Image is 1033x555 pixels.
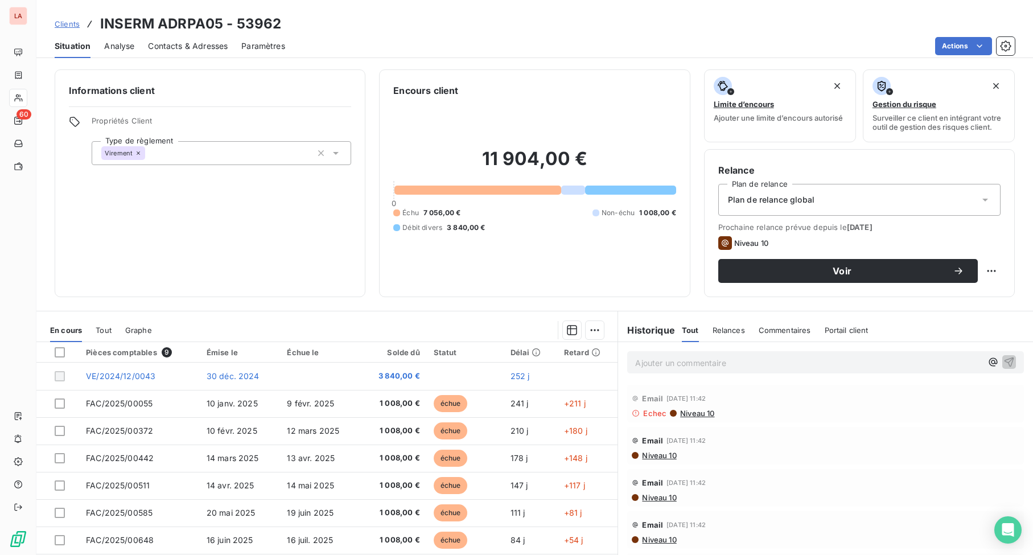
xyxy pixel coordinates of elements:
[511,508,525,517] span: 111 j
[86,453,154,463] span: FAC/2025/00442
[287,535,333,545] span: 16 juil. 2025
[825,326,869,335] span: Portail client
[287,480,334,490] span: 14 mai 2025
[207,371,260,381] span: 30 déc. 2024
[86,398,153,408] span: FAC/2025/00055
[714,113,843,122] span: Ajouter une limite d’encours autorisé
[641,493,676,502] span: Niveau 10
[434,395,468,412] span: échue
[713,326,745,335] span: Relances
[402,208,419,218] span: Échu
[148,40,228,52] span: Contacts & Adresses
[50,326,82,335] span: En cours
[86,347,193,357] div: Pièces comptables
[666,521,706,528] span: [DATE] 11:42
[55,19,80,28] span: Clients
[666,395,706,402] span: [DATE] 11:42
[734,239,768,248] span: Niveau 10
[69,84,351,97] h6: Informations client
[935,37,992,55] button: Actions
[643,409,666,418] span: Echec
[393,147,676,182] h2: 11 904,00 €
[641,451,676,460] span: Niveau 10
[100,14,281,34] h3: INSERM ADRPA05 - 53962
[511,348,550,357] div: Délai
[863,69,1015,142] button: Gestion du risqueSurveiller ce client en intégrant votre outil de gestion des risques client.
[642,478,663,487] span: Email
[55,40,90,52] span: Situation
[17,109,31,120] span: 60
[732,266,953,276] span: Voir
[511,398,529,408] span: 241 j
[434,477,468,494] span: échue
[367,535,420,546] span: 1 008,00 €
[207,453,259,463] span: 14 mars 2025
[55,18,80,30] a: Clients
[434,504,468,521] span: échue
[434,450,468,467] span: échue
[759,326,811,335] span: Commentaires
[9,7,27,25] div: LA
[718,223,1001,232] span: Prochaine relance prévue depuis le
[728,194,814,205] span: Plan de relance global
[714,100,774,109] span: Limite d’encours
[511,371,530,381] span: 252 j
[564,348,611,357] div: Retard
[125,326,152,335] span: Graphe
[511,480,528,490] span: 147 j
[434,532,468,549] span: échue
[564,535,583,545] span: +54 j
[367,348,420,357] div: Solde dû
[207,480,254,490] span: 14 avr. 2025
[718,259,978,283] button: Voir
[105,150,133,157] span: Virement
[367,425,420,437] span: 1 008,00 €
[511,426,529,435] span: 210 j
[86,480,150,490] span: FAC/2025/00511
[704,69,856,142] button: Limite d’encoursAjouter une limite d’encours autorisé
[847,223,873,232] span: [DATE]
[564,398,586,408] span: +211 j
[511,453,528,463] span: 178 j
[682,326,699,335] span: Tout
[434,348,497,357] div: Statut
[367,398,420,409] span: 1 008,00 €
[207,426,257,435] span: 10 févr. 2025
[86,371,155,381] span: VE/2024/12/0043
[642,520,663,529] span: Email
[564,508,582,517] span: +81 j
[618,323,675,337] h6: Historique
[679,409,714,418] span: Niveau 10
[367,371,420,382] span: 3 840,00 €
[393,84,458,97] h6: Encours client
[86,426,153,435] span: FAC/2025/00372
[86,535,154,545] span: FAC/2025/00648
[873,100,936,109] span: Gestion du risque
[287,453,335,463] span: 13 avr. 2025
[873,113,1005,131] span: Surveiller ce client en intégrant votre outil de gestion des risques client.
[666,479,706,486] span: [DATE] 11:42
[666,437,706,444] span: [DATE] 11:42
[511,535,525,545] span: 84 j
[367,453,420,464] span: 1 008,00 €
[434,422,468,439] span: échue
[642,394,663,403] span: Email
[639,208,676,218] span: 1 008,00 €
[207,348,274,357] div: Émise le
[392,199,396,208] span: 0
[207,508,256,517] span: 20 mai 2025
[367,480,420,491] span: 1 008,00 €
[642,436,663,445] span: Email
[641,535,676,544] span: Niveau 10
[207,535,253,545] span: 16 juin 2025
[564,480,585,490] span: +117 j
[207,398,258,408] span: 10 janv. 2025
[9,530,27,548] img: Logo LeanPay
[287,398,334,408] span: 9 févr. 2025
[287,348,353,357] div: Échue le
[86,508,153,517] span: FAC/2025/00585
[994,516,1022,544] div: Open Intercom Messenger
[402,223,442,233] span: Débit divers
[423,208,461,218] span: 7 056,00 €
[92,116,351,132] span: Propriétés Client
